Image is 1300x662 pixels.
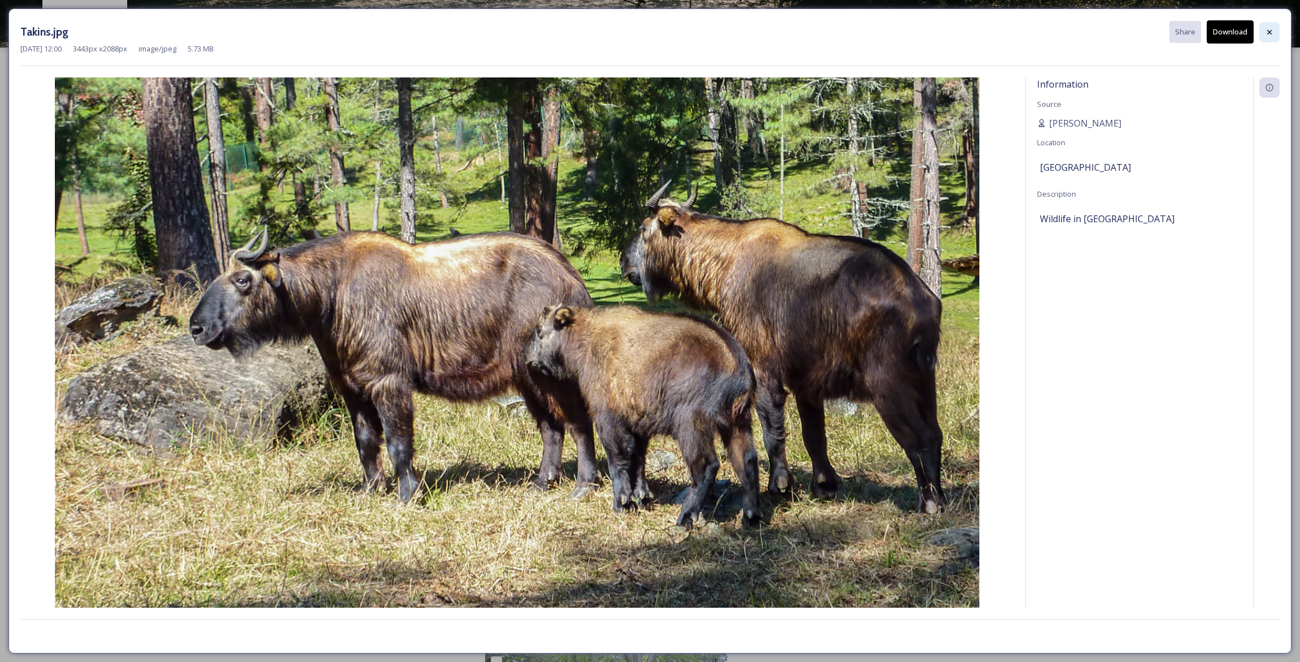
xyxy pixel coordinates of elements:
[1037,78,1089,90] span: Information
[1040,212,1174,226] span: Wildlife in [GEOGRAPHIC_DATA]
[20,44,62,54] span: [DATE] 12:00
[188,44,214,54] span: 5.73 MB
[139,44,176,54] span: image/jpeg
[20,77,1014,638] img: Takins.jpg
[1037,189,1076,199] span: Description
[1169,21,1201,43] button: Share
[1037,137,1065,148] span: Location
[1049,116,1121,130] span: [PERSON_NAME]
[20,24,68,40] h3: Takins.jpg
[73,44,127,54] span: 3443 px x 2088 px
[1207,20,1254,44] button: Download
[1037,99,1061,109] span: Source
[1040,161,1131,174] span: [GEOGRAPHIC_DATA]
